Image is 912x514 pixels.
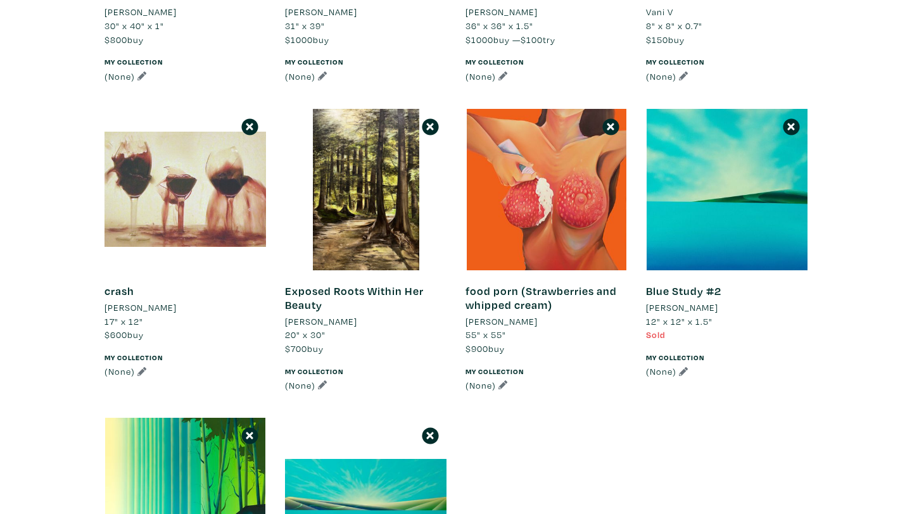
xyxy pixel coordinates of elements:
span: 30" x 40" x 1" [104,20,164,32]
span: 55" x 55" [465,329,506,341]
span: buy [285,34,329,46]
h6: My Collection [465,367,627,376]
li: Vani V [646,5,673,19]
h6: My Collection [104,353,266,362]
h6: My Collection [285,367,446,376]
h6: My Collection [285,58,446,66]
span: (None) [104,365,135,377]
a: Blue Study #2 [646,284,721,298]
span: buy [465,342,505,354]
span: 36" x 36" x 1.5" [465,20,533,32]
a: Vani V [646,5,807,19]
span: $900 [465,342,488,354]
span: buy [104,329,144,341]
span: buy [646,34,685,46]
a: [PERSON_NAME] [465,315,627,329]
span: $100 [521,34,543,46]
a: food porn (Strawberries and whipped cream) [465,284,617,312]
span: $700 [285,342,307,354]
span: 8" x 8" x 0.7" [646,20,702,32]
li: [PERSON_NAME] [465,315,538,329]
span: 31" x 39" [285,20,325,32]
h6: My Collection [646,353,807,362]
h6: My Collection [646,58,807,66]
span: (None) [104,70,135,82]
span: Sold [646,329,666,341]
span: buy [104,34,144,46]
a: [PERSON_NAME] [104,5,266,19]
span: $800 [104,34,127,46]
span: $1000 [285,34,313,46]
a: [PERSON_NAME] [465,5,627,19]
span: (None) [465,70,496,82]
span: (None) [285,70,315,82]
span: (None) [646,70,676,82]
li: [PERSON_NAME] [465,5,538,19]
a: [PERSON_NAME] [646,301,807,315]
span: (None) [285,379,315,391]
li: [PERSON_NAME] [285,5,357,19]
span: 12" x 12" x 1.5" [646,315,712,327]
a: crash [104,284,134,298]
span: buy — try [465,34,555,46]
a: [PERSON_NAME] [285,5,446,19]
span: (None) [465,379,496,391]
h6: My Collection [465,58,627,66]
span: $600 [104,329,127,341]
li: [PERSON_NAME] [646,301,718,315]
span: $1000 [465,34,493,46]
li: [PERSON_NAME] [104,301,177,315]
span: $150 [646,34,668,46]
a: [PERSON_NAME] [104,301,266,315]
li: [PERSON_NAME] [104,5,177,19]
span: 20" x 30" [285,329,326,341]
a: [PERSON_NAME] [285,315,446,329]
span: buy [285,342,324,354]
span: (None) [646,365,676,377]
h6: My Collection [104,58,266,66]
span: 17" x 12" [104,315,143,327]
a: Exposed Roots Within Her Beauty [285,284,424,312]
li: [PERSON_NAME] [285,315,357,329]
